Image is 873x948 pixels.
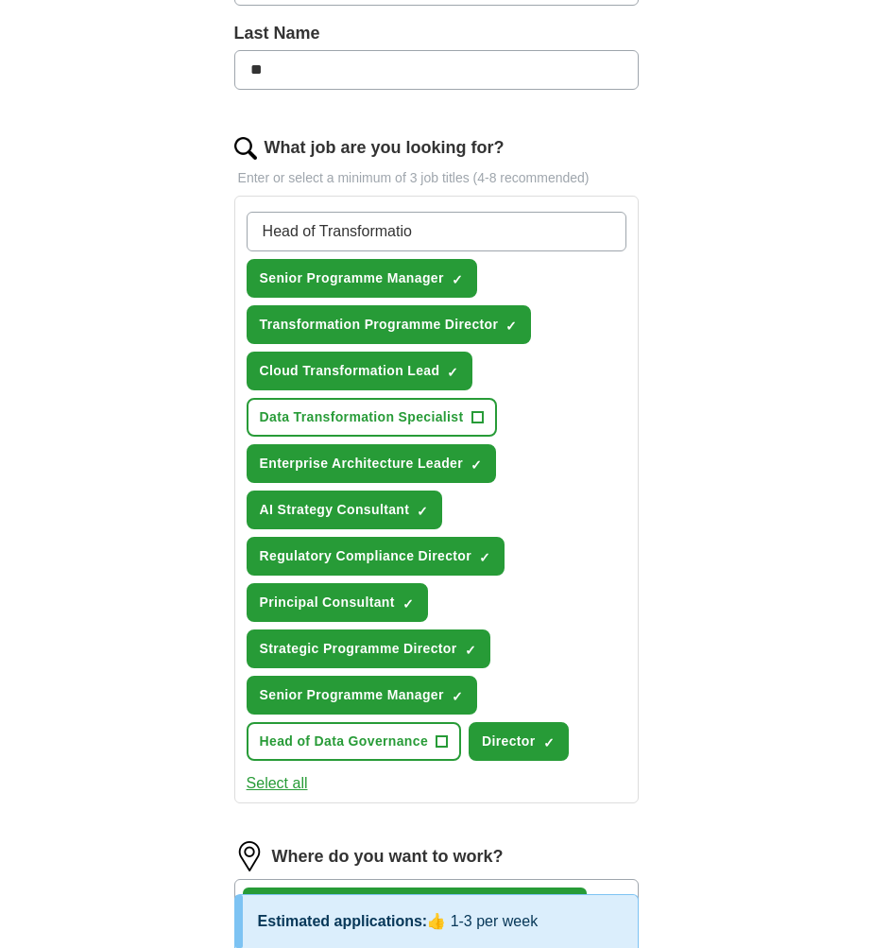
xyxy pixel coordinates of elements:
[247,259,477,298] button: Senior Programme Manager✓
[479,550,490,565] span: ✓
[247,398,497,437] button: Data Transformation Specialist
[465,643,476,658] span: ✓
[234,21,640,46] label: Last Name
[247,352,473,390] button: Cloud Transformation Lead✓
[417,504,428,519] span: ✓
[260,593,395,612] span: Principal Consultant
[505,319,517,334] span: ✓
[427,913,538,929] span: 👍 1-3 per week
[260,732,428,751] span: Head of Data Governance
[260,546,471,566] span: Regulatory Compliance Director
[260,454,463,474] span: Enterprise Architecture Leader
[447,365,458,380] span: ✓
[247,537,505,576] button: Regulatory Compliance Director✓
[402,596,414,612] span: ✓
[260,639,457,659] span: Strategic Programme Director
[258,913,428,929] span: Estimated applications:
[260,685,444,705] span: Senior Programme Manager
[272,844,504,870] label: Where do you want to work?
[247,629,490,668] button: Strategic Programme Director✓
[247,212,627,251] input: Type a job title and press enter
[247,722,461,761] button: Head of Data Governance
[265,135,505,161] label: What job are you looking for?
[247,583,428,622] button: Principal Consultant✓
[247,676,477,715] button: Senior Programme Manager✓
[247,491,443,529] button: AI Strategy Consultant✓
[234,137,257,160] img: search.png
[543,735,555,750] span: ✓
[452,272,463,287] span: ✓
[234,841,265,871] img: location.png
[260,407,464,427] span: Data Transformation Specialist
[260,268,444,288] span: Senior Programme Manager
[247,444,496,483] button: Enterprise Architecture Leader✓
[260,315,499,335] span: Transformation Programme Director
[260,500,410,520] span: AI Strategy Consultant
[260,361,440,381] span: Cloud Transformation Lead
[469,722,568,761] button: Director✓
[247,772,308,795] button: Select all
[471,457,482,473] span: ✓
[247,305,532,344] button: Transformation Programme Director✓
[452,689,463,704] span: ✓
[560,892,572,921] button: ×
[234,168,640,188] p: Enter or select a minimum of 3 job titles (4-8 recommended)
[482,732,535,751] span: Director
